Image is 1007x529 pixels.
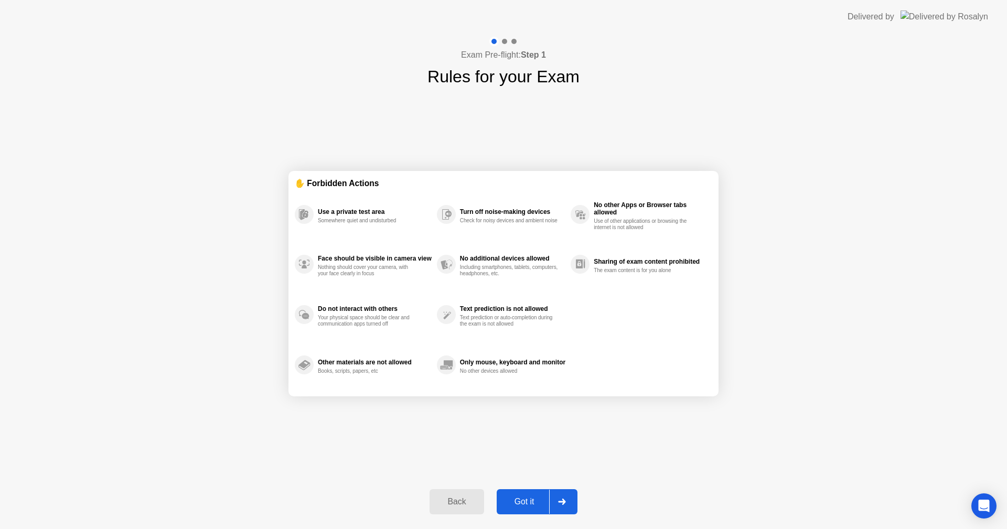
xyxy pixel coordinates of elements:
[460,305,565,312] div: Text prediction is not allowed
[318,255,432,262] div: Face should be visible in camera view
[460,359,565,366] div: Only mouse, keyboard and monitor
[971,493,997,519] div: Open Intercom Messenger
[594,201,707,216] div: No other Apps or Browser tabs allowed
[460,218,559,224] div: Check for noisy devices and ambient noise
[318,218,417,224] div: Somewhere quiet and undisturbed
[460,315,559,327] div: Text prediction or auto-completion during the exam is not allowed
[295,177,712,189] div: ✋ Forbidden Actions
[460,208,565,215] div: Turn off noise-making devices
[461,49,546,61] h4: Exam Pre-flight:
[318,315,417,327] div: Your physical space should be clear and communication apps turned off
[594,258,707,265] div: Sharing of exam content prohibited
[521,50,546,59] b: Step 1
[427,64,580,89] h1: Rules for your Exam
[433,497,480,506] div: Back
[460,255,565,262] div: No additional devices allowed
[460,368,559,374] div: No other devices allowed
[318,359,432,366] div: Other materials are not allowed
[497,489,577,514] button: Got it
[848,10,894,23] div: Delivered by
[460,264,559,277] div: Including smartphones, tablets, computers, headphones, etc.
[500,497,549,506] div: Got it
[430,489,484,514] button: Back
[318,368,417,374] div: Books, scripts, papers, etc
[594,218,693,231] div: Use of other applications or browsing the internet is not allowed
[318,208,432,215] div: Use a private test area
[594,267,693,274] div: The exam content is for you alone
[318,264,417,277] div: Nothing should cover your camera, with your face clearly in focus
[901,10,988,23] img: Delivered by Rosalyn
[318,305,432,312] div: Do not interact with others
